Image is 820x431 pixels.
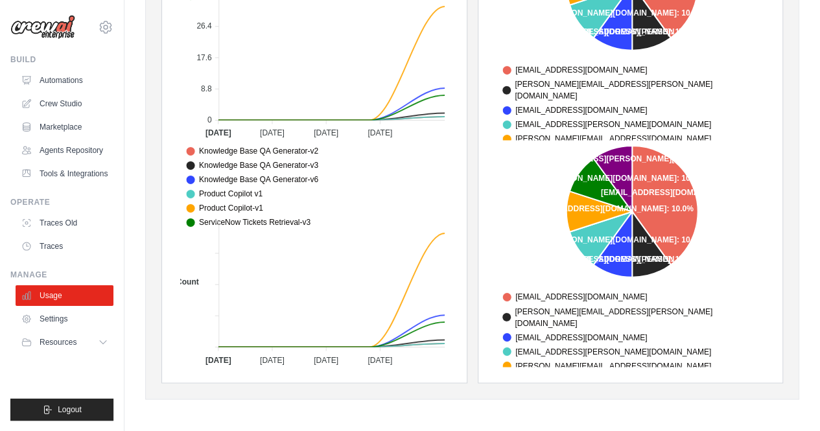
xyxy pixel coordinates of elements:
[186,159,318,171] span: Knowledge Base QA Generator-v3
[16,140,113,161] a: Agents Repository
[16,285,113,306] a: Usage
[201,84,212,93] tspan: 8.8
[260,355,285,364] tspan: [DATE]
[196,21,212,30] tspan: 26.4
[186,216,310,228] span: ServiceNow Tickets Retrieval-v3
[16,70,113,91] a: Automations
[16,332,113,353] button: Resources
[186,145,318,157] span: Knowledge Base QA Generator-v2
[58,404,82,415] span: Logout
[502,331,647,343] span: [EMAIL_ADDRESS][DOMAIN_NAME]
[205,355,231,364] tspan: [DATE]
[10,15,75,40] img: Logo
[502,345,711,357] span: [EMAIL_ADDRESS][PERSON_NAME][DOMAIN_NAME]
[502,291,647,303] span: [EMAIL_ADDRESS][DOMAIN_NAME]
[502,360,711,371] span: [PERSON_NAME][EMAIL_ADDRESS][DOMAIN_NAME]
[368,128,392,137] tspan: [DATE]
[10,197,113,207] div: Operate
[186,174,318,185] span: Knowledge Base QA Generator-v6
[10,270,113,280] div: Manage
[502,133,711,145] span: [PERSON_NAME][EMAIL_ADDRESS][DOMAIN_NAME]
[205,128,231,137] tspan: [DATE]
[132,277,199,286] text: Cumulative Count
[196,52,212,62] tspan: 17.6
[502,64,647,76] span: [EMAIL_ADDRESS][DOMAIN_NAME]
[16,163,113,184] a: Tools & Integrations
[16,213,113,233] a: Traces Old
[502,119,711,130] span: [EMAIL_ADDRESS][PERSON_NAME][DOMAIN_NAME]
[207,115,212,124] tspan: 0
[16,117,113,137] a: Marketplace
[16,93,113,114] a: Crew Studio
[260,128,285,137] tspan: [DATE]
[314,128,338,137] tspan: [DATE]
[16,309,113,329] a: Settings
[368,355,392,364] tspan: [DATE]
[502,78,762,102] span: [PERSON_NAME][EMAIL_ADDRESS][PERSON_NAME][DOMAIN_NAME]
[502,305,762,329] span: [PERSON_NAME][EMAIL_ADDRESS][PERSON_NAME][DOMAIN_NAME]
[40,337,76,347] span: Resources
[186,188,263,200] span: Product Copilot v1
[10,54,113,65] div: Build
[186,202,263,214] span: Product Copilot-v1
[314,355,338,364] tspan: [DATE]
[10,399,113,421] button: Logout
[16,236,113,257] a: Traces
[502,104,647,116] span: [EMAIL_ADDRESS][DOMAIN_NAME]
